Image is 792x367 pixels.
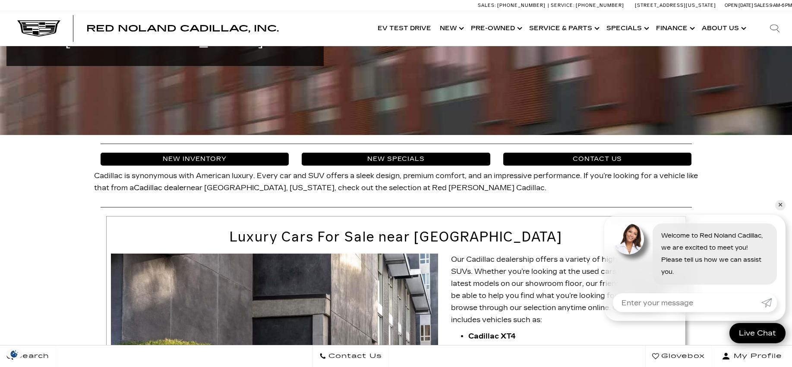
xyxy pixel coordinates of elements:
span: Contact Us [326,350,382,362]
section: Click to Open Cookie Consent Modal [4,349,24,358]
h1: Cadillac Dealer near [GEOGRAPHIC_DATA] [19,24,311,49]
p: Cadillac is synonymous with American luxury. Every car and SUV offers a sleek design, premium com... [94,153,698,194]
a: About Us [697,11,749,46]
a: Pre-Owned [467,11,525,46]
a: New [435,11,467,46]
a: Finance [652,11,697,46]
span: Red Noland Cadillac, Inc. [86,23,279,34]
a: Service & Parts [525,11,602,46]
a: Live Chat [729,323,786,343]
span: Service: [551,3,574,8]
span: 9 AM-6 PM [770,3,792,8]
a: Contact Us [503,153,692,166]
span: [PHONE_NUMBER] [497,3,546,8]
a: [STREET_ADDRESS][US_STATE] [635,3,716,8]
a: EV Test Drive [373,11,435,46]
span: [PHONE_NUMBER] [576,3,624,8]
span: Live Chat [735,328,780,338]
a: Glovebox [645,345,712,367]
a: New Specials [302,153,490,166]
a: Cadillac dealer [134,184,186,192]
span: My Profile [730,350,782,362]
a: Cadillac XT4 [468,332,516,340]
img: Opt-Out Icon [4,349,24,358]
h2: Luxury Cars For Sale near [GEOGRAPHIC_DATA] [111,229,681,245]
span: Open [DATE] [725,3,753,8]
a: Specials [602,11,652,46]
img: Cadillac Dark Logo with Cadillac White Text [17,20,60,37]
a: Red Noland Cadillac, Inc. [86,24,279,33]
a: Contact Us [312,345,389,367]
img: Agent profile photo [613,223,644,254]
a: Submit [761,293,777,312]
span: Sales: [754,3,770,8]
div: Search [757,11,792,46]
button: Open user profile menu [712,345,792,367]
div: Welcome to Red Noland Cadillac, we are excited to meet you! Please tell us how we can assist you. [653,223,777,285]
span: Search [13,350,49,362]
a: New Inventory [101,153,289,166]
span: Sales: [478,3,496,8]
a: Cadillac XT6 [468,344,517,352]
a: Sales: [PHONE_NUMBER] [478,3,548,8]
a: Service: [PHONE_NUMBER] [548,3,626,8]
span: Glovebox [659,350,705,362]
input: Enter your message [613,293,761,312]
